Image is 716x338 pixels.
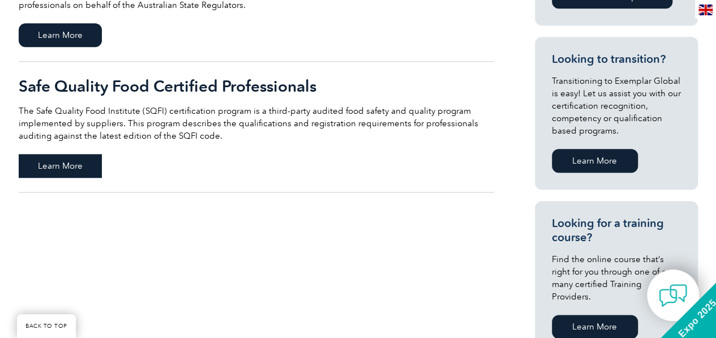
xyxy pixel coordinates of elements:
span: Learn More [19,154,102,178]
img: contact-chat.png [659,281,687,310]
h3: Looking for a training course? [552,216,681,245]
p: Transitioning to Exemplar Global is easy! Let us assist you with our certification recognition, c... [552,75,681,137]
span: Learn More [19,23,102,47]
p: The Safe Quality Food Institute (SQFI) certification program is a third-party audited food safety... [19,105,494,142]
a: BACK TO TOP [17,314,76,338]
h3: Looking to transition? [552,52,681,66]
h2: Safe Quality Food Certified Professionals [19,77,494,95]
a: Safe Quality Food Certified Professionals The Safe Quality Food Institute (SQFI) certification pr... [19,62,494,192]
p: Find the online course that’s right for you through one of our many certified Training Providers. [552,253,681,303]
img: en [698,5,713,15]
a: Learn More [552,149,638,173]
